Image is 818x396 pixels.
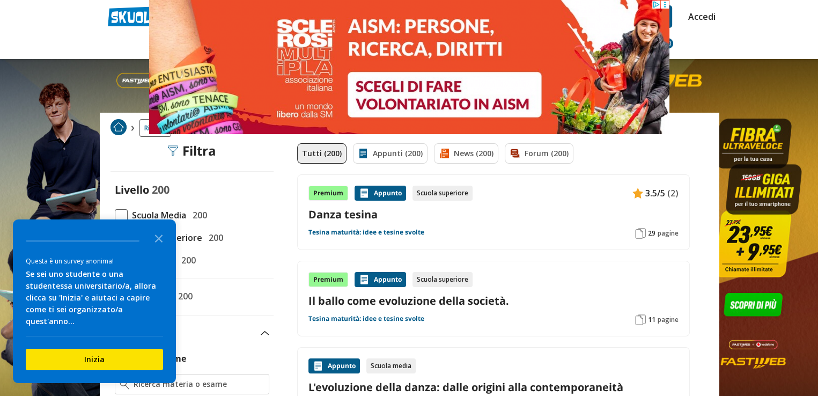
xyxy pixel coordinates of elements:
a: News (200) [434,143,498,164]
button: Close the survey [148,227,170,248]
a: Tutti (200) [297,143,347,164]
div: Premium [308,186,348,201]
div: Scuola superiore [412,186,473,201]
img: Appunti contenuto [632,188,643,199]
input: Ricerca materia o esame [134,379,264,390]
span: 200 [174,289,193,303]
a: Tesina maturità: idee e tesine svolte [308,314,424,323]
div: Appunto [355,186,406,201]
div: Filtra [167,143,216,158]
img: News filtro contenuto [439,148,449,159]
span: 29 [648,229,655,238]
span: 200 [188,208,207,222]
img: Forum filtro contenuto [510,148,520,159]
a: Accedi [688,5,711,28]
div: Questa è un survey anonima! [26,256,163,266]
img: Pagine [635,228,646,239]
a: Forum (200) [505,143,573,164]
div: Scuola media [366,358,416,373]
button: Inizia [26,349,163,370]
span: pagine [658,316,679,324]
img: Pagine [635,314,646,325]
span: Scuola Media [128,208,186,222]
span: pagine [658,229,679,238]
div: Appunto [355,272,406,287]
span: 200 [152,182,170,197]
a: Danza tesina [308,207,679,222]
a: Appunti (200) [353,143,428,164]
img: Ricerca materia o esame [120,379,130,390]
span: 200 [177,253,196,267]
a: L'evoluzione della danza: dalle origini alla contemporaneità [308,380,679,394]
img: Apri e chiudi sezione [261,331,269,335]
img: Appunti contenuto [313,361,323,371]
span: 3.5/5 [645,186,665,200]
div: Survey [13,219,176,383]
div: Appunto [308,358,360,373]
label: Livello [115,182,149,197]
img: Appunti contenuto [359,188,370,199]
a: Ricerca [139,119,171,137]
img: Filtra filtri mobile [167,145,178,156]
div: Premium [308,272,348,287]
div: Scuola superiore [412,272,473,287]
img: Appunti contenuto [359,274,370,285]
span: 200 [204,231,223,245]
img: Home [110,119,127,135]
span: 11 [648,316,655,324]
div: Se sei uno studente o una studentessa universitario/a, allora clicca su 'Inizia' e aiutaci a capi... [26,268,163,327]
img: Appunti filtro contenuto [358,148,369,159]
a: Tesina maturità: idee e tesine svolte [308,228,424,237]
a: Il ballo come evoluzione della società. [308,294,679,308]
a: Home [110,119,127,137]
span: (2) [667,186,679,200]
